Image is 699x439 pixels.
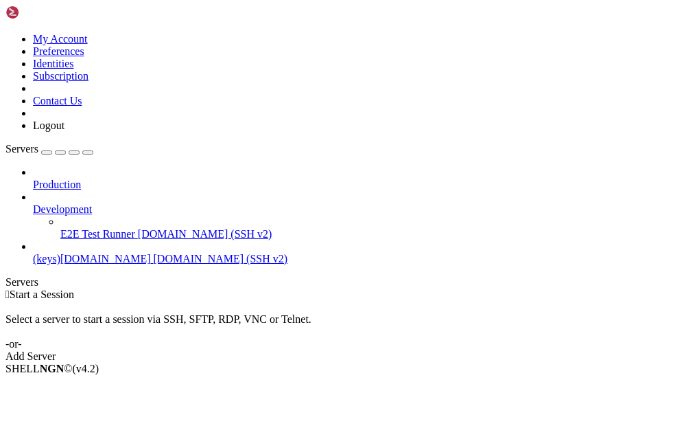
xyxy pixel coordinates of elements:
a: Development [33,203,694,216]
a: (keys)[DOMAIN_NAME] [DOMAIN_NAME] (SSH v2) [33,253,694,265]
a: E2E Test Runner [DOMAIN_NAME] (SSH v2) [60,228,694,240]
span: (keys)[DOMAIN_NAME] [33,253,151,264]
a: Subscription [33,70,88,82]
span: Servers [5,143,38,155]
span: [DOMAIN_NAME] (SSH v2) [138,228,272,240]
a: Servers [5,143,93,155]
li: (keys)[DOMAIN_NAME] [DOMAIN_NAME] (SSH v2) [33,240,694,265]
a: Contact Us [33,95,82,106]
a: Preferences [33,45,84,57]
li: Production [33,166,694,191]
a: Logout [33,120,64,131]
span: Production [33,179,81,190]
a: Identities [33,58,74,69]
span: Development [33,203,92,215]
span: SHELL © [5,363,99,374]
div: Select a server to start a session via SSH, SFTP, RDP, VNC or Telnet. -or- [5,301,694,350]
span:  [5,289,10,300]
div: Servers [5,276,694,289]
img: Shellngn [5,5,84,19]
b: NGN [40,363,64,374]
span: Start a Session [10,289,74,300]
a: My Account [33,33,88,45]
li: Development [33,191,694,240]
span: [DOMAIN_NAME] (SSH v2) [154,253,288,264]
li: E2E Test Runner [DOMAIN_NAME] (SSH v2) [60,216,694,240]
a: Production [33,179,694,191]
span: 4.2.0 [73,363,99,374]
span: E2E Test Runner [60,228,135,240]
div: Add Server [5,350,694,363]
